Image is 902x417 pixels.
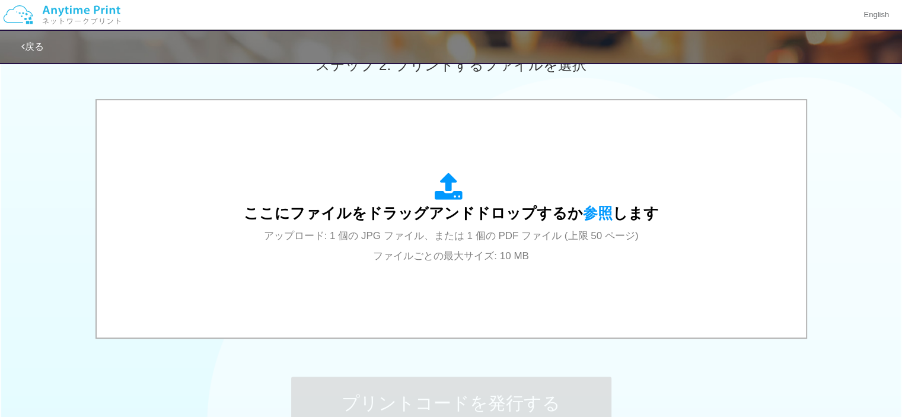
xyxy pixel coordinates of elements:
span: 参照 [583,205,613,221]
span: ステップ 2: プリントするファイルを選択 [315,57,586,73]
span: ここにファイルをドラッグアンドドロップするか します [244,205,659,221]
span: アップロード: 1 個の JPG ファイル、または 1 個の PDF ファイル (上限 50 ページ) ファイルごとの最大サイズ: 10 MB [264,230,639,262]
a: 戻る [21,42,44,52]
